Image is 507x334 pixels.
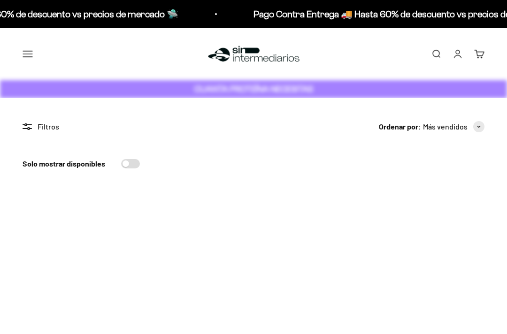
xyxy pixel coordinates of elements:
strong: CUANTA PROTEÍNA NECESITAS [194,84,313,94]
span: Más vendidos [423,121,468,133]
div: Filtros [23,121,140,133]
label: Solo mostrar disponibles [23,158,105,170]
span: Ordenar por: [379,121,421,133]
button: Más vendidos [423,121,484,133]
